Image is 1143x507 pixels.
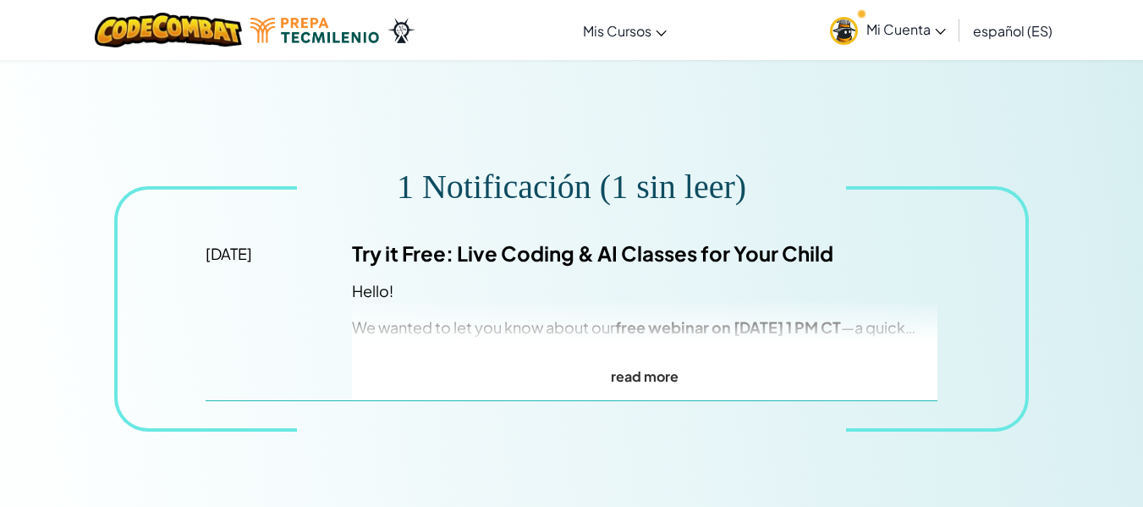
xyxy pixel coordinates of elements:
div: [DATE] [206,241,352,266]
img: Ozaria [387,18,415,43]
div: Try it Free: Live Coding & AI Classes for Your Child [352,241,937,266]
span: Mi Cuenta [866,20,946,38]
img: avatar [830,17,858,45]
img: Tecmilenio logo [250,18,379,43]
p: read more [352,364,937,389]
span: Mis Cursos [583,22,651,40]
a: Mis Cursos [574,8,675,53]
img: CodeCombat logo [95,13,243,47]
span: español (ES) [973,22,1052,40]
div: 1 Notificación (1 sin leer) [397,174,746,199]
a: español (ES) [964,8,1061,53]
p: Hello! [352,278,937,303]
a: Mi Cuenta [822,3,954,57]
